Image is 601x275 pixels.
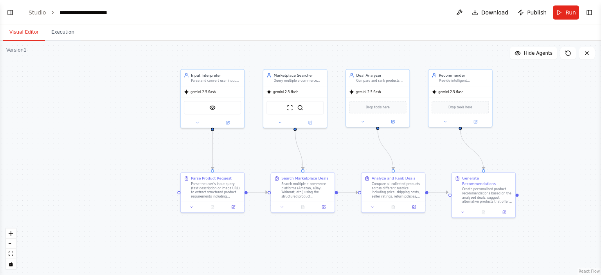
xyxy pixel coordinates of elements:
[287,104,293,111] img: ScrapeWebsiteTool
[263,69,327,128] div: Marketplace SearcherQuery multiple e-commerce sources and collect available deals for products ba...
[462,187,512,204] div: Create personalized product recommendations based on the analyzed deals, suggest alternative prod...
[378,119,408,125] button: Open in side panel
[6,47,27,53] div: Version 1
[356,79,407,83] div: Compare and rank products from collected marketplace data, filtering by price, store preference, ...
[439,79,489,83] div: Provide intelligent recommendations and suggest alternative products based on analyzed deals, use...
[451,172,516,218] div: Generate RecommendationsCreate personalized product recommendations based on the analyzed deals, ...
[6,239,16,249] button: zoom out
[469,5,512,20] button: Download
[356,90,381,94] span: gemini-2.5-flash
[515,5,550,20] button: Publish
[213,120,242,126] button: Open in side panel
[248,190,268,195] g: Edge from 34d17e24-94d5-4d77-94e3-332e322fc23f to 16974707-eff1-4159-8035-7f3124545c73
[29,9,46,16] a: Studio
[495,209,513,216] button: Open in side panel
[5,7,16,18] button: Show left sidebar
[510,47,557,59] button: Hide Agents
[6,228,16,239] button: zoom in
[191,182,241,198] div: Parse the user's input query (text description or image URL) to extract structured product requir...
[293,131,306,169] g: Edge from 9901b075-e9cf-4074-8e73-26be203c5c18 to 16974707-eff1-4159-8035-7f3124545c73
[281,176,328,181] div: Search Marketplace Deals
[202,204,223,210] button: No output available
[458,129,486,169] g: Edge from 7584704d-cc2b-4024-8bfb-b984e92fbbd7 to 72d2490c-22f4-4f93-bdb9-c962919afb35
[448,104,472,110] span: Drop tools here
[527,9,547,16] span: Publish
[270,172,335,213] div: Search Marketplace DealsSearch multiple e-commerce platforms (Amazon, eBay, Walmart, etc.) using ...
[462,176,512,186] div: Generate Recommendations
[292,204,314,210] button: No output available
[6,249,16,259] button: fit view
[356,73,407,78] div: Deal Analyzer
[45,24,81,41] button: Execution
[338,190,358,195] g: Edge from 16974707-eff1-4159-8035-7f3124545c73 to 2b19f4d1-dbc8-4d31-afa9-6df0dbf92bd2
[428,69,493,127] div: RecommenderProvide intelligent recommendations and suggest alternative products based on analyzed...
[315,204,333,210] button: Open in side panel
[481,9,509,16] span: Download
[579,269,600,273] a: React Flow attribution
[439,73,489,78] div: Recommender
[180,172,245,213] div: Parse Product RequestParse the user's input query (text description or image URL) to extract stru...
[438,90,463,94] span: gemini-2.5-flash
[274,79,324,83] div: Query multiple e-commerce sources and collect available deals for products based on structured se...
[405,204,423,210] button: Open in side panel
[210,131,215,169] g: Edge from c853dbf7-7942-476d-9807-76b4a8b7236f to 34d17e24-94d5-4d77-94e3-332e322fc23f
[524,50,552,56] span: Hide Agents
[553,5,579,20] button: Run
[372,176,415,181] div: Analyze and Rank Deals
[375,129,396,169] g: Edge from 046acbf0-5abf-4477-96f0-c6f23303cae8 to 2b19f4d1-dbc8-4d31-afa9-6df0dbf92bd2
[361,172,425,213] div: Analyze and Rank DealsCompare all collected products across different metrics including price, sh...
[295,120,325,126] button: Open in side panel
[428,190,448,195] g: Edge from 2b19f4d1-dbc8-4d31-afa9-6df0dbf92bd2 to 72d2490c-22f4-4f93-bdb9-c962919afb35
[461,119,490,125] button: Open in side panel
[29,9,107,16] nav: breadcrumb
[191,73,241,78] div: Input Interpreter
[274,73,324,78] div: Marketplace Searcher
[180,69,245,128] div: Input InterpreterParse and convert user input (text query, image URL, or uploaded image) into str...
[225,204,242,210] button: Open in side panel
[273,90,298,94] span: gemini-2.5-flash
[382,204,404,210] button: No output available
[366,104,390,110] span: Drop tools here
[191,90,216,94] span: gemini-2.5-flash
[6,228,16,269] div: React Flow controls
[281,182,331,198] div: Search multiple e-commerce platforms (Amazon, eBay, Walmart, etc.) using the structured product r...
[191,79,241,83] div: Parse and convert user input (text query, image URL, or uploaded image) into structured product r...
[209,104,216,111] img: VisionTool
[473,209,495,216] button: No output available
[191,176,232,181] div: Parse Product Request
[372,182,422,198] div: Compare all collected products across different metrics including price, shipping costs, seller r...
[3,24,45,41] button: Visual Editor
[584,7,595,18] button: Show right sidebar
[565,9,576,16] span: Run
[6,259,16,269] button: toggle interactivity
[345,69,410,127] div: Deal AnalyzerCompare and rank products from collected marketplace data, filtering by price, store...
[297,104,303,111] img: SerplyWebSearchTool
